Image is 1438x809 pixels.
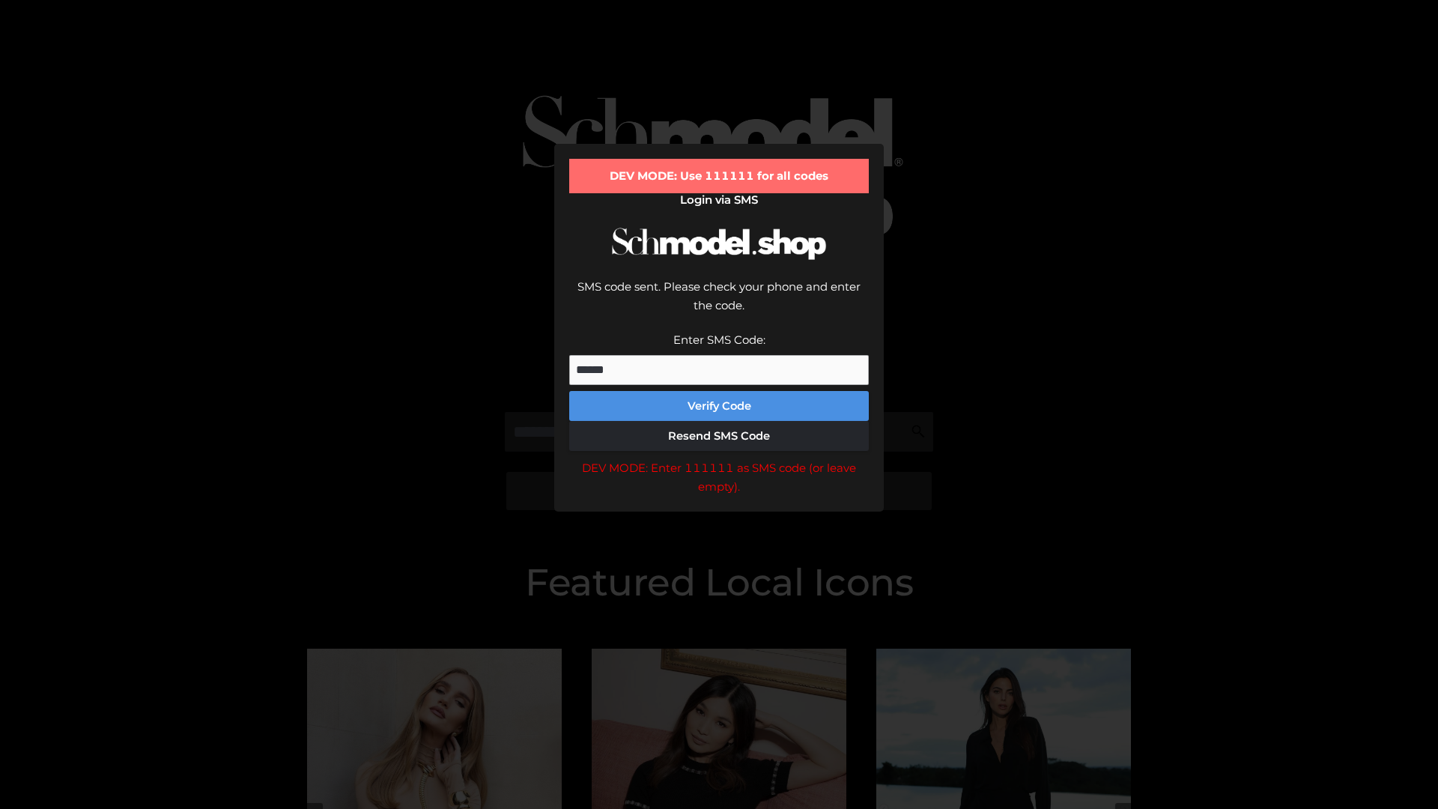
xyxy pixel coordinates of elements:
div: DEV MODE: Enter 111111 as SMS code (or leave empty). [569,458,869,497]
button: Resend SMS Code [569,421,869,451]
div: DEV MODE: Use 111111 for all codes [569,159,869,193]
h2: Login via SMS [569,193,869,207]
button: Verify Code [569,391,869,421]
img: Schmodel Logo [607,214,831,273]
div: SMS code sent. Please check your phone and enter the code. [569,277,869,330]
label: Enter SMS Code: [673,333,765,347]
